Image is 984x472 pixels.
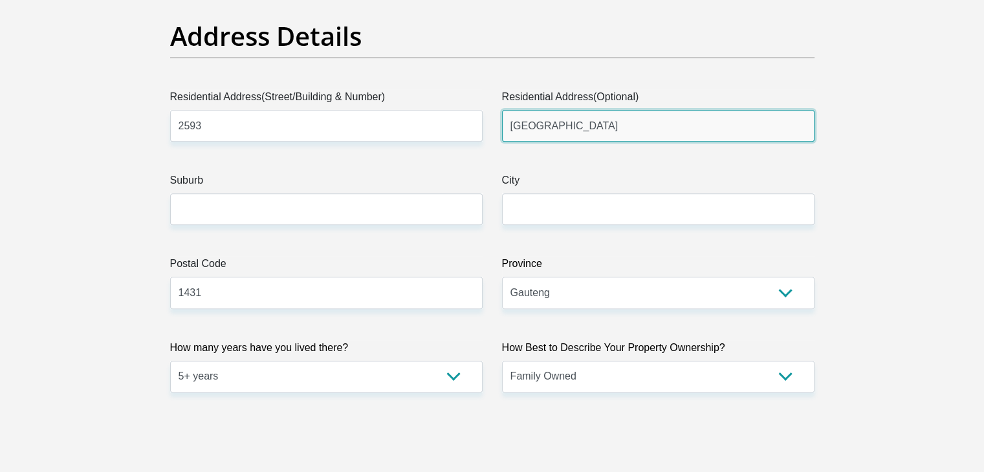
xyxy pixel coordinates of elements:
label: How Best to Describe Your Property Ownership? [502,340,815,361]
label: How many years have you lived there? [170,340,483,361]
select: Please Select a Province [502,277,815,308]
h2: Address Details [170,21,815,52]
label: Province [502,256,815,277]
label: Postal Code [170,256,483,277]
input: Valid residential address [170,110,483,142]
input: Address line 2 (Optional) [502,110,815,142]
label: Residential Address(Street/Building & Number) [170,89,483,110]
select: Please select a value [170,361,483,392]
select: Please select a value [502,361,815,392]
input: City [502,193,815,225]
label: Residential Address(Optional) [502,89,815,110]
label: Suburb [170,173,483,193]
input: Postal Code [170,277,483,308]
input: Suburb [170,193,483,225]
label: City [502,173,815,193]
